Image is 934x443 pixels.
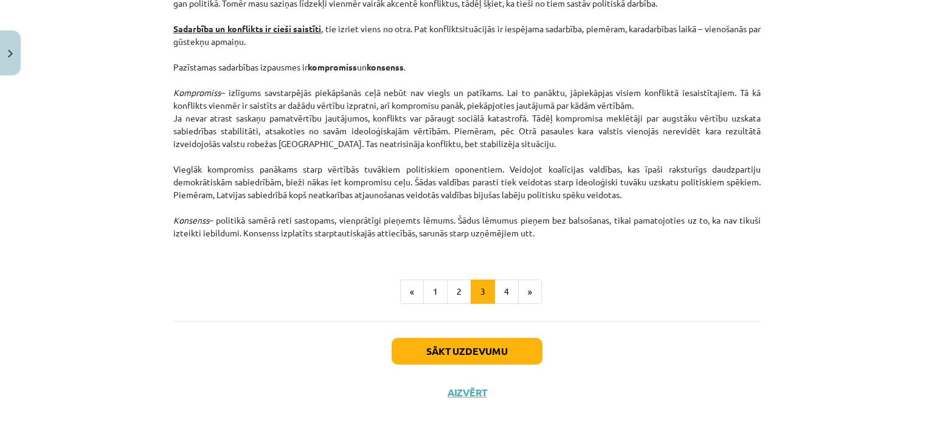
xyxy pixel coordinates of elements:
[8,50,13,58] img: icon-close-lesson-0947bae3869378f0d4975bcd49f059093ad1ed9edebbc8119c70593378902aed.svg
[367,61,404,72] strong: konsenss
[392,338,542,365] button: Sākt uzdevumu
[173,280,761,304] nav: Page navigation example
[173,23,321,34] u: Sadarbība un konflikts ir cieši saistīti
[173,87,221,98] em: Kompromiss
[400,280,424,304] button: «
[444,386,490,399] button: Aizvērt
[471,280,495,304] button: 3
[173,215,209,225] em: Konsenss
[494,280,519,304] button: 4
[423,280,448,304] button: 1
[447,280,471,304] button: 2
[518,280,542,304] button: »
[308,61,357,72] strong: kompromiss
